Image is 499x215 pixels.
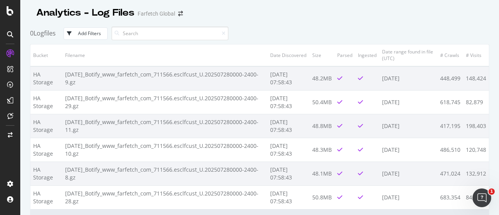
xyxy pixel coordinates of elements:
[463,185,489,209] td: 84,824
[138,10,175,18] div: Farfetch Global
[267,162,310,185] td: [DATE] 07:58:43
[62,138,267,162] td: [DATE]_Botify_www_farfetch_com_711566.esclfcust_U.202507280000-2400-10.gz
[379,114,437,138] td: [DATE]
[267,114,310,138] td: [DATE] 07:58:43
[463,66,489,91] td: 148,424
[111,27,228,40] input: Search
[310,114,334,138] td: 48.8MB
[267,138,310,162] td: [DATE] 07:58:43
[488,188,495,195] span: 1
[310,90,334,114] td: 50.4MB
[78,30,101,37] div: Add Filters
[379,138,437,162] td: [DATE]
[437,138,463,162] td: 486,510
[267,44,310,66] th: Date Discovered
[463,114,489,138] td: 198,403
[437,44,463,66] th: # Crawls
[30,114,62,138] td: HA Storage
[379,44,437,66] th: Date range found in file (UTC)
[310,66,334,91] td: 48.2MB
[64,27,108,40] button: Add Filters
[310,185,334,209] td: 50.8MB
[30,44,62,66] th: Bucket
[334,44,355,66] th: Parsed
[30,66,62,91] td: HA Storage
[472,188,491,207] iframe: Intercom live chat
[463,90,489,114] td: 82,879
[379,185,437,209] td: [DATE]
[379,162,437,185] td: [DATE]
[379,90,437,114] td: [DATE]
[36,6,134,20] div: Analytics - Log Files
[30,29,34,37] span: 0
[437,185,463,209] td: 683,354
[463,138,489,162] td: 120,748
[30,138,62,162] td: HA Storage
[267,185,310,209] td: [DATE] 07:58:43
[310,44,334,66] th: Size
[62,114,267,138] td: [DATE]_Botify_www_farfetch_com_711566.esclfcust_U.202507280000-2400-11.gz
[437,114,463,138] td: 417,195
[62,162,267,185] td: [DATE]_Botify_www_farfetch_com_711566.esclfcust_U.202507280000-2400-8.gz
[30,162,62,185] td: HA Storage
[355,44,379,66] th: Ingested
[437,66,463,91] td: 448,499
[30,90,62,114] td: HA Storage
[437,90,463,114] td: 618,745
[437,162,463,185] td: 471,024
[30,185,62,209] td: HA Storage
[62,66,267,91] td: [DATE]_Botify_www_farfetch_com_711566.esclfcust_U.202507280000-2400-9.gz
[62,44,267,66] th: Filename
[62,185,267,209] td: [DATE]_Botify_www_farfetch_com_711566.esclfcust_U.202507280000-2400-28.gz
[310,162,334,185] td: 48.1MB
[310,138,334,162] td: 48.3MB
[178,11,183,16] div: arrow-right-arrow-left
[62,90,267,114] td: [DATE]_Botify_www_farfetch_com_711566.esclfcust_U.202507280000-2400-29.gz
[267,90,310,114] td: [DATE] 07:58:43
[34,29,56,37] span: Logfiles
[463,44,489,66] th: # Visits
[267,66,310,91] td: [DATE] 07:58:43
[379,66,437,91] td: [DATE]
[463,162,489,185] td: 132,912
